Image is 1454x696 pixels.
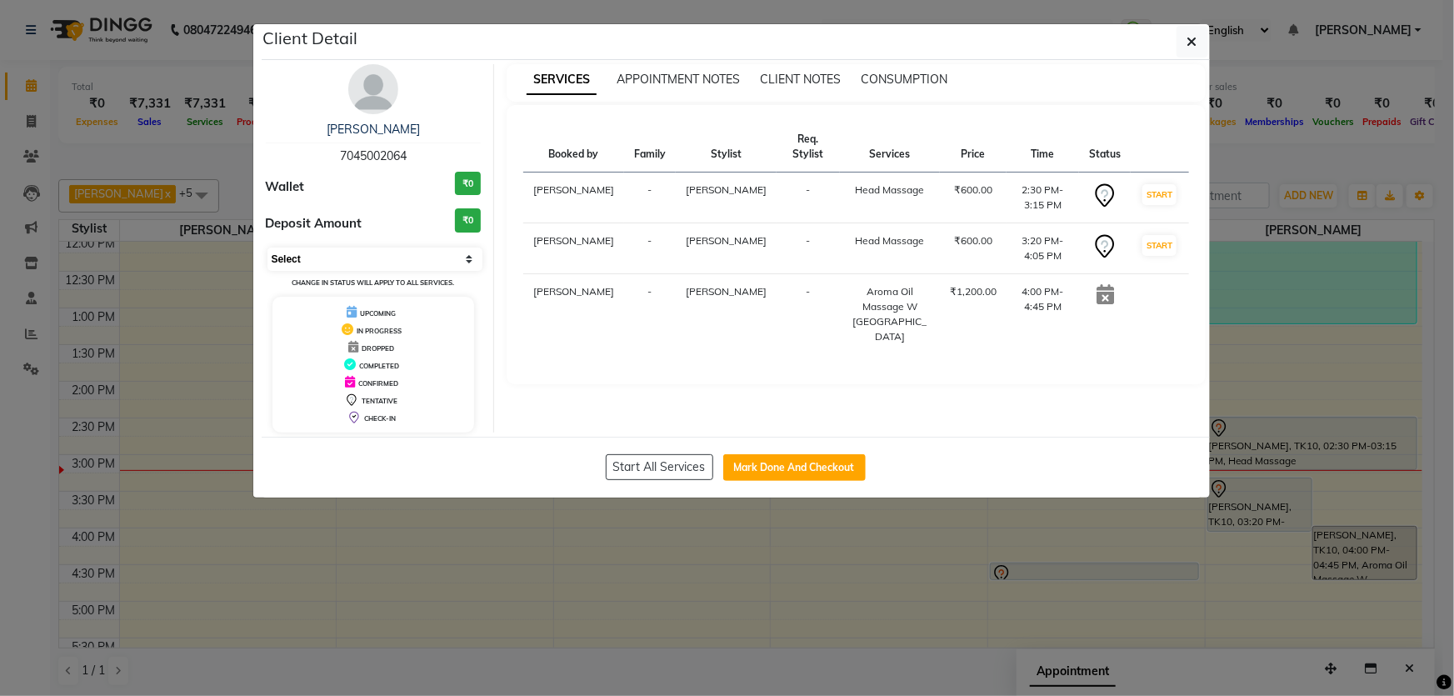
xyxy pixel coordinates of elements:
[263,26,358,51] h5: Client Detail
[777,173,840,223] td: -
[266,214,362,233] span: Deposit Amount
[364,414,396,423] span: CHECK-IN
[777,274,840,355] td: -
[455,172,481,196] h3: ₹0
[527,65,597,95] span: SERVICES
[840,122,940,173] th: Services
[1007,274,1080,355] td: 4:00 PM-4:45 PM
[686,285,767,298] span: [PERSON_NAME]
[340,148,407,163] span: 7045002064
[358,379,398,388] span: CONFIRMED
[617,72,740,87] span: APPOINTMENT NOTES
[1142,184,1177,205] button: START
[777,223,840,274] td: -
[624,223,676,274] td: -
[624,173,676,223] td: -
[624,274,676,355] td: -
[357,327,402,335] span: IN PROGRESS
[1142,235,1177,256] button: START
[950,233,997,248] div: ₹600.00
[686,183,767,196] span: [PERSON_NAME]
[777,122,840,173] th: Req. Stylist
[950,183,997,198] div: ₹600.00
[686,234,767,247] span: [PERSON_NAME]
[266,178,305,197] span: Wallet
[523,122,624,173] th: Booked by
[362,344,394,353] span: DROPPED
[606,454,713,480] button: Start All Services
[523,173,624,223] td: [PERSON_NAME]
[1079,122,1131,173] th: Status
[1007,223,1080,274] td: 3:20 PM-4:05 PM
[455,208,481,233] h3: ₹0
[850,284,930,344] div: Aroma Oil Massage W [GEOGRAPHIC_DATA]
[360,309,396,318] span: UPCOMING
[1007,122,1080,173] th: Time
[940,122,1007,173] th: Price
[327,122,420,137] a: [PERSON_NAME]
[624,122,676,173] th: Family
[1007,173,1080,223] td: 2:30 PM-3:15 PM
[292,278,454,287] small: Change in status will apply to all services.
[850,233,930,248] div: Head Massage
[348,64,398,114] img: avatar
[950,284,997,299] div: ₹1,200.00
[676,122,777,173] th: Stylist
[359,362,399,370] span: COMPLETED
[523,274,624,355] td: [PERSON_NAME]
[523,223,624,274] td: [PERSON_NAME]
[362,397,397,405] span: TENTATIVE
[723,454,866,481] button: Mark Done And Checkout
[850,183,930,198] div: Head Massage
[760,72,841,87] span: CLIENT NOTES
[861,72,947,87] span: CONSUMPTION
